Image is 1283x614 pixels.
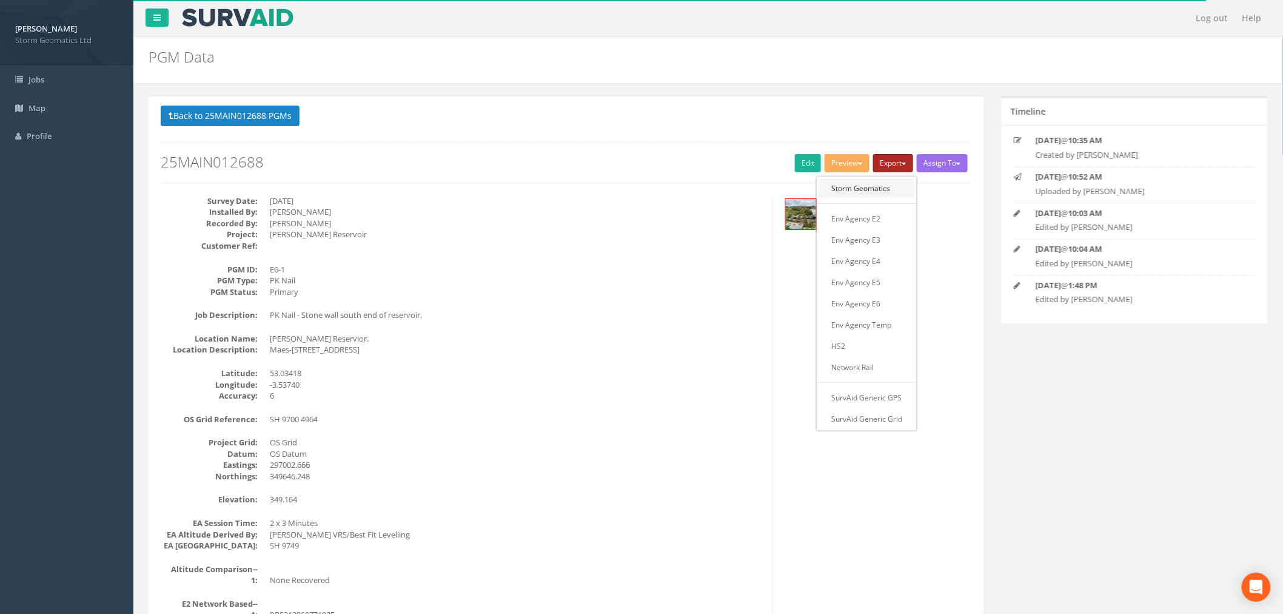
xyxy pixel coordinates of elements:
span: Storm Geomatics Ltd [15,35,118,46]
dd: [PERSON_NAME] Reservior. [270,333,763,345]
dt: Datum: [161,448,258,460]
dt: PGM Status: [161,286,258,298]
div: Open Intercom Messenger [1242,573,1271,602]
dd: [PERSON_NAME] VRS/Best Fit Levelling [270,529,763,541]
dt: Installed By: [161,206,258,218]
strong: 10:52 AM [1068,171,1102,182]
img: 086958fd-d280-77eb-191e-663b5409b34c_7d3b129e-9cb7-5e27-8888-5f0920ce6226_thumb.jpg [786,199,816,229]
a: [PERSON_NAME] Storm Geomatics Ltd [15,20,118,46]
dd: [DATE] [270,195,763,207]
span: Profile [27,130,52,141]
dd: 349.164 [270,494,763,505]
a: Env Agency E4 [819,252,914,271]
strong: [DATE] [1036,243,1061,254]
a: Env Agency E5 [819,273,914,292]
dt: EA Session Time: [161,518,258,529]
strong: [DATE] [1036,207,1061,218]
p: Edited by [PERSON_NAME] [1036,258,1234,269]
p: Created by [PERSON_NAME] [1036,149,1234,161]
dt: Longitude: [161,379,258,391]
p: Edited by [PERSON_NAME] [1036,294,1234,305]
dt: Latitude: [161,368,258,379]
dd: 2 x 3 Minutes [270,518,763,529]
dd: E6-1 [270,264,763,275]
button: Export [873,154,913,172]
dd: PK Nail [270,275,763,286]
dd: Maes-[STREET_ADDRESS] [270,344,763,356]
dt: Elevation: [161,494,258,505]
dd: OS Datum [270,448,763,460]
a: HS2 [819,337,914,356]
h2: PGM Data [149,49,1078,65]
p: @ [1036,207,1234,219]
dt: 1: [161,575,258,586]
dt: PGM Type: [161,275,258,286]
strong: [DATE] [1036,280,1061,291]
dd: 349646.248 [270,471,763,482]
dt: E2 Network Based-- [161,598,258,610]
button: Back to 25MAIN012688 PGMs [161,106,300,126]
strong: [DATE] [1036,171,1061,182]
a: Storm Geomatics [819,179,914,198]
dt: Project Grid: [161,437,258,448]
dt: Northings: [161,471,258,482]
a: SurvAid Generic GPS [819,388,914,407]
dt: Recorded By: [161,218,258,229]
dt: Location Name: [161,333,258,345]
span: Jobs [28,74,44,85]
strong: 10:35 AM [1068,135,1102,146]
dt: EA Altitude Derived By: [161,529,258,541]
dt: Eastings: [161,459,258,471]
a: Env Agency Temp [819,315,914,334]
strong: 10:03 AM [1068,207,1102,218]
dt: Accuracy: [161,390,258,402]
a: SurvAid Generic Grid [819,410,914,428]
dd: SH 9749 [270,540,763,552]
a: Env Agency E3 [819,231,914,249]
button: Assign To [917,154,968,172]
dd: PK Nail - Stone wall south end of reservoir. [270,309,763,321]
p: @ [1036,280,1234,291]
p: Edited by [PERSON_NAME] [1036,221,1234,233]
dd: [PERSON_NAME] [270,218,763,229]
a: Env Agency E6 [819,294,914,313]
dd: 297002.666 [270,459,763,471]
dt: PGM ID: [161,264,258,275]
dd: Primary [270,286,763,298]
dt: Job Description: [161,309,258,321]
dt: Project: [161,229,258,240]
p: @ [1036,171,1234,183]
h2: 25MAIN012688 [161,154,971,170]
span: Map [28,103,45,113]
dt: Survey Date: [161,195,258,207]
dt: Customer Ref: [161,240,258,252]
p: @ [1036,243,1234,255]
dd: SH 9700 4964 [270,414,763,425]
strong: 10:04 AM [1068,243,1102,254]
a: Env Agency E2 [819,209,914,228]
dt: OS Grid Reference: [161,414,258,425]
dd: OS Grid [270,437,763,448]
dd: None Recovered [270,575,763,586]
dd: [PERSON_NAME] Reservoir [270,229,763,240]
a: Network Rail [819,358,914,377]
strong: 1:48 PM [1068,280,1097,291]
dt: Location Description: [161,344,258,356]
p: Uploaded by [PERSON_NAME] [1036,186,1234,197]
dd: [PERSON_NAME] [270,206,763,218]
strong: [DATE] [1036,135,1061,146]
a: Edit [795,154,821,172]
dd: 53.03418 [270,368,763,379]
dt: Altitude Comparison-- [161,564,258,575]
button: Preview [825,154,869,172]
strong: [PERSON_NAME] [15,23,77,34]
dd: 6 [270,390,763,402]
p: @ [1036,135,1234,146]
dt: EA [GEOGRAPHIC_DATA]: [161,540,258,552]
h5: Timeline [1011,107,1046,116]
dd: -3.53740 [270,379,763,391]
